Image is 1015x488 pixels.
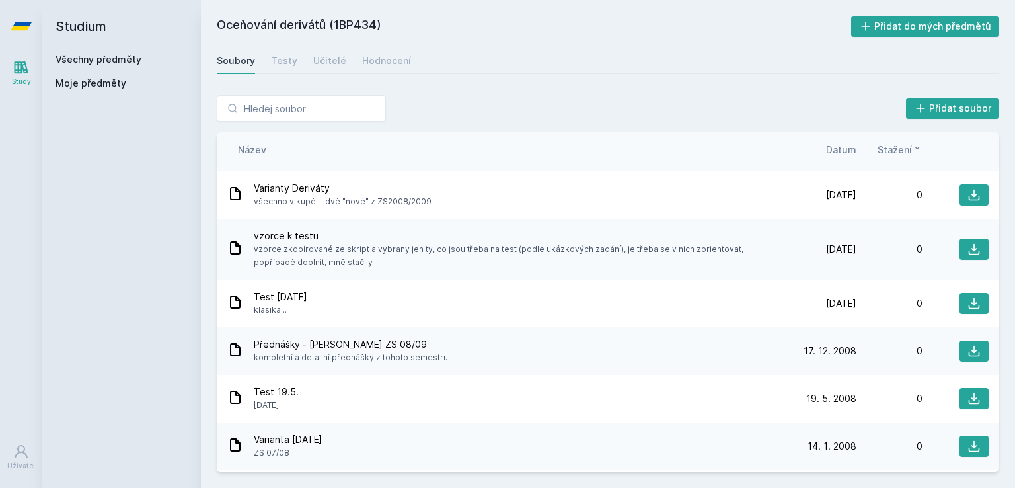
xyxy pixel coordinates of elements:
[254,182,432,195] span: Varianty Deriváty
[362,48,411,74] a: Hodnocení
[12,77,31,87] div: Study
[254,290,307,304] span: Test [DATE]
[313,54,346,67] div: Učitelé
[3,53,40,93] a: Study
[217,54,255,67] div: Soubory
[362,54,411,67] div: Hodnocení
[906,98,1000,119] button: Přidat soubor
[217,95,386,122] input: Hledej soubor
[254,195,432,208] span: všechno v kupě + dvě "nové" z ZS2008/2009
[254,446,322,460] span: ZS 07/08
[254,386,299,399] span: Test 19.5.
[254,351,448,364] span: kompletní a detailní přednášky z tohoto semestru
[254,433,322,446] span: Varianta [DATE]
[271,48,297,74] a: Testy
[238,143,266,157] button: Název
[856,188,922,202] div: 0
[806,392,856,405] span: 19. 5. 2008
[878,143,922,157] button: Stažení
[254,399,299,412] span: [DATE]
[856,440,922,453] div: 0
[826,297,856,310] span: [DATE]
[856,243,922,256] div: 0
[56,54,141,65] a: Všechny předměty
[254,304,307,317] span: klasika...
[254,229,785,243] span: vzorce k testu
[826,143,856,157] button: Datum
[856,297,922,310] div: 0
[808,440,856,453] span: 14. 1. 2008
[804,345,856,358] span: 17. 12. 2008
[826,188,856,202] span: [DATE]
[3,437,40,477] a: Uživatel
[254,338,448,351] span: Přednášky - [PERSON_NAME] ZS 08/09
[254,243,785,269] span: vzorce zkopírované ze skript a vybrany jen ty, co jsou třeba na test (podle ukázkových zadání), j...
[851,16,1000,37] button: Přidat do mých předmětů
[271,54,297,67] div: Testy
[856,392,922,405] div: 0
[856,345,922,358] div: 0
[217,16,851,37] h2: Oceňování derivátů (1BP434)
[7,461,35,471] div: Uživatel
[878,143,912,157] span: Stažení
[217,48,255,74] a: Soubory
[313,48,346,74] a: Učitelé
[56,77,126,90] span: Moje předměty
[826,243,856,256] span: [DATE]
